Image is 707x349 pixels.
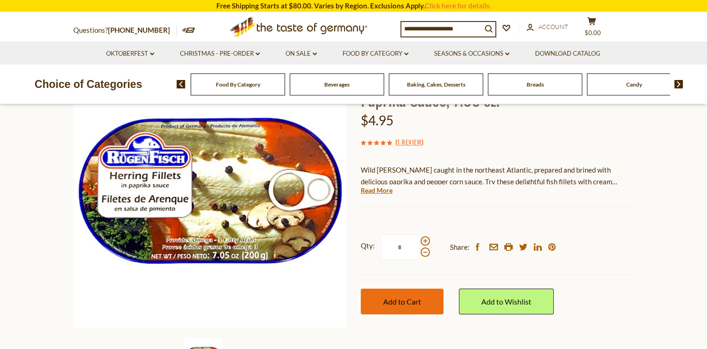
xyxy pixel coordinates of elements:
span: $4.95 [361,112,393,128]
a: Read More [361,186,393,195]
a: 1 Review [397,137,421,147]
p: Questions? [73,24,177,36]
span: Share: [450,241,470,253]
a: Seasons & Occasions [434,49,509,59]
strong: Qty: [361,240,375,252]
img: Ruegenfisch herring fillets in paprika sauce [73,54,347,327]
button: $0.00 [578,17,606,40]
img: next arrow [674,80,683,88]
a: Food By Category [216,81,260,88]
a: Click here for details. [425,1,491,10]
a: [PHONE_NUMBER] [108,26,170,34]
a: Beverages [324,81,350,88]
a: Download Catalog [535,49,600,59]
img: previous arrow [177,80,186,88]
a: On Sale [286,49,317,59]
a: Christmas - PRE-ORDER [180,49,260,59]
span: Account [538,23,568,30]
a: Breads [527,81,544,88]
button: Add to Cart [361,289,443,314]
a: Candy [626,81,642,88]
a: Add to Wishlist [459,289,554,314]
span: $0.00 [585,29,601,36]
h1: Ruegenfisch [PERSON_NAME] Fillets in Paprika Sauce, 7.05 oz. [361,67,634,109]
span: ( ) [395,137,423,146]
a: Oktoberfest [106,49,154,59]
a: Baking, Cakes, Desserts [407,81,465,88]
a: Account [527,22,568,32]
span: Add to Cart [383,297,421,306]
input: Qty: [381,234,419,260]
a: Food By Category [343,49,408,59]
p: Wild [PERSON_NAME] caught in the northeast Atlantic, prepared and brined with delicious paprika a... [361,164,634,188]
